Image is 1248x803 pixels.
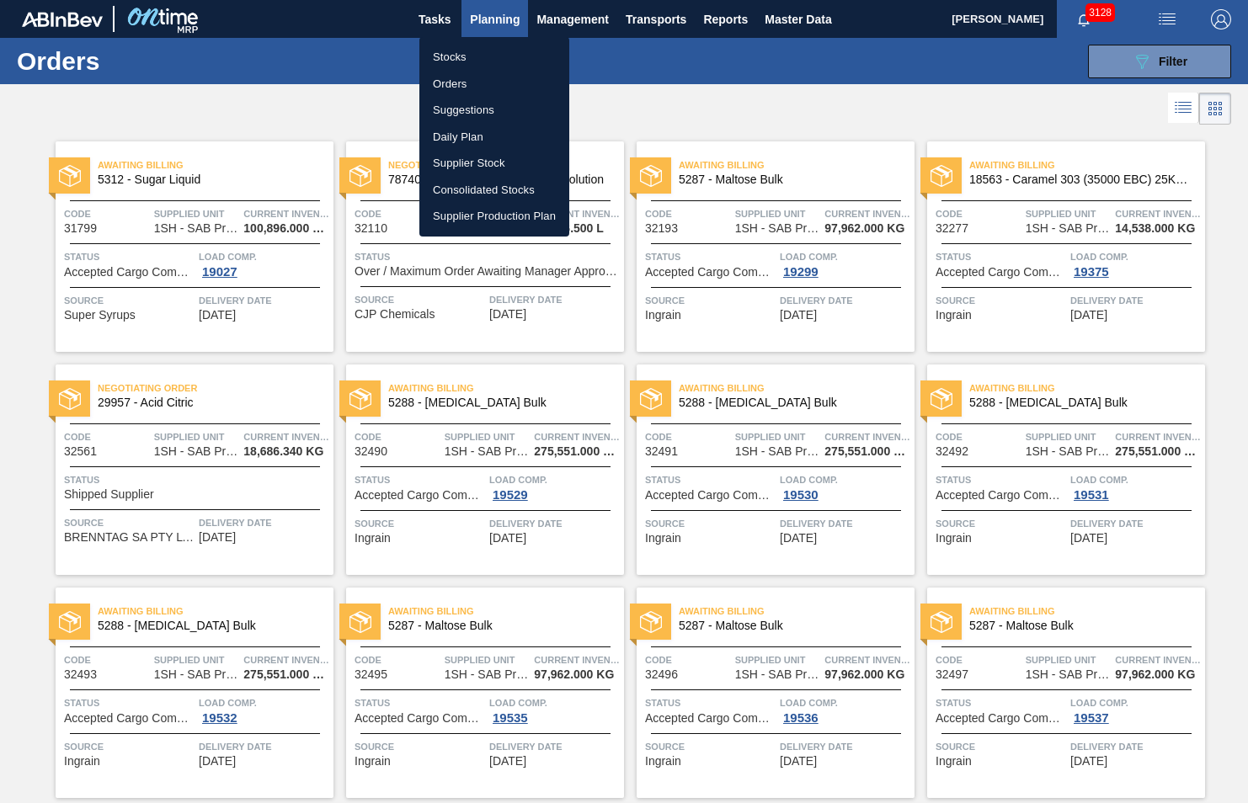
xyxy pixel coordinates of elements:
[419,71,569,98] a: Orders
[419,177,569,204] a: Consolidated Stocks
[419,44,569,71] a: Stocks
[419,124,569,151] a: Daily Plan
[419,203,569,230] a: Supplier Production Plan
[419,150,569,177] a: Supplier Stock
[419,97,569,124] a: Suggestions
